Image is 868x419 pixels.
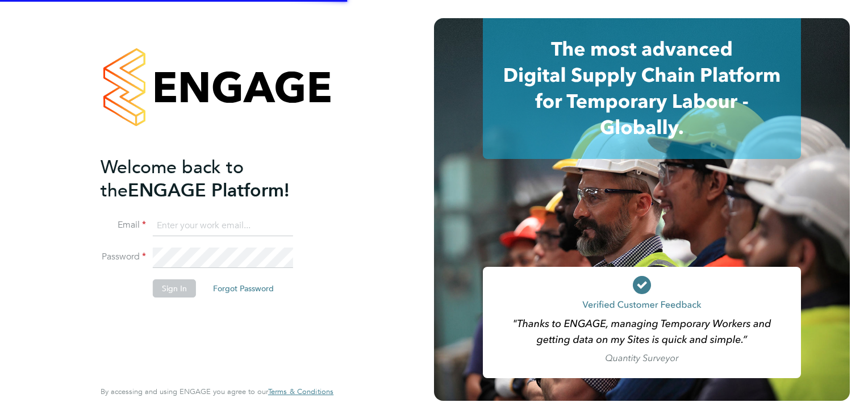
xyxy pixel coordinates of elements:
label: Password [101,251,146,263]
span: Welcome back to the [101,156,244,202]
button: Sign In [153,279,196,298]
label: Email [101,219,146,231]
h2: ENGAGE Platform! [101,156,322,202]
input: Enter your work email... [153,216,293,236]
a: Terms & Conditions [268,387,333,396]
button: Forgot Password [204,279,283,298]
span: By accessing and using ENGAGE you agree to our [101,387,333,396]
